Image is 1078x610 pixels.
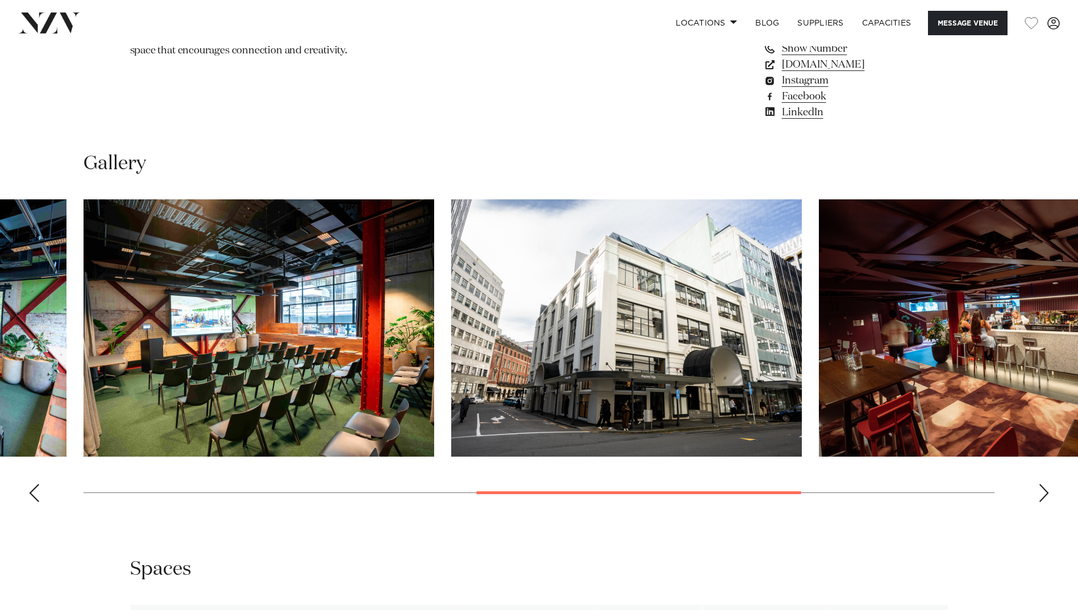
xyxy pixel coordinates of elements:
[763,89,948,105] a: Facebook
[763,73,948,89] a: Instagram
[763,41,948,57] a: Show Number
[763,105,948,120] a: LinkedIn
[667,11,746,35] a: Locations
[18,12,80,33] img: nzv-logo.png
[928,11,1008,35] button: Message Venue
[788,11,852,35] a: SUPPLIERS
[763,57,948,73] a: [DOMAIN_NAME]
[130,557,192,582] h2: Spaces
[84,151,146,177] h2: Gallery
[746,11,788,35] a: BLOG
[853,11,921,35] a: Capacities
[84,199,434,457] swiper-slide: 4 / 7
[451,199,802,457] swiper-slide: 5 / 7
